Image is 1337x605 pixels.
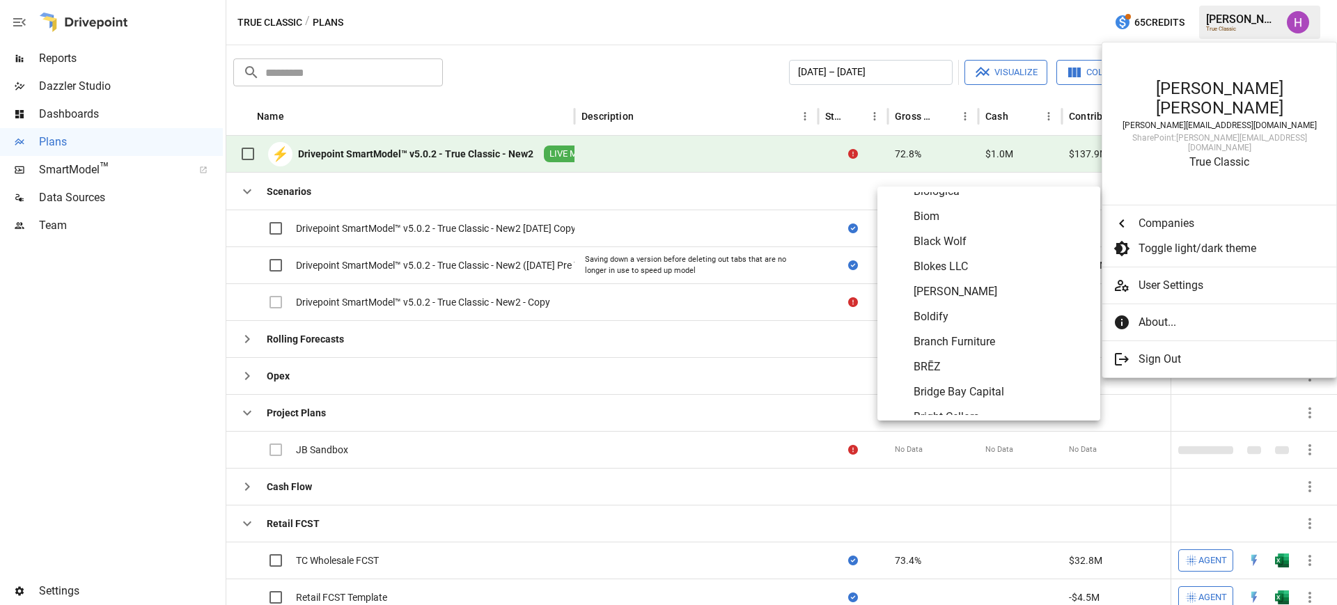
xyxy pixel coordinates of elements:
[1139,215,1314,232] span: Companies
[1116,155,1322,168] div: True Classic
[914,333,1089,350] span: Branch Furniture
[914,359,1089,375] span: BRĒZ
[1139,314,1314,331] span: About...
[1116,120,1322,130] div: [PERSON_NAME][EMAIL_ADDRESS][DOMAIN_NAME]
[914,283,1089,300] span: [PERSON_NAME]
[914,384,1089,400] span: Bridge Bay Capital
[914,258,1089,275] span: Blokes LLC
[914,233,1089,250] span: Black Wolf
[1139,351,1314,368] span: Sign Out
[1116,133,1322,152] div: SharePoint: [PERSON_NAME][EMAIL_ADDRESS][DOMAIN_NAME]
[1116,79,1322,118] div: [PERSON_NAME] [PERSON_NAME]
[914,409,1089,425] span: Bright Cellars
[914,308,1089,325] span: Boldify
[1139,277,1325,294] span: User Settings
[914,208,1089,225] span: Biom
[1139,240,1314,257] span: Toggle light/dark theme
